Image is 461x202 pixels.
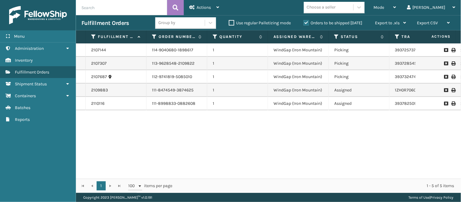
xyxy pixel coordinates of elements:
[395,61,423,66] a: 393728545143
[409,193,454,202] div: |
[395,74,423,79] a: 393732474210
[15,117,30,122] span: Reports
[268,43,329,57] td: WindGap (Iron Mountain)
[15,105,30,110] span: Batches
[146,70,207,84] td: 112-9741819-5085010
[207,84,268,97] td: 1
[268,57,329,70] td: WindGap (Iron Mountain)
[91,74,107,80] a: 2107687
[329,57,390,70] td: Picking
[341,34,378,39] label: Status
[375,20,400,26] span: Export to .xls
[452,88,455,92] i: Print Label
[274,34,317,39] label: Assigned Warehouse
[431,195,454,200] a: Privacy Policy
[452,101,455,106] i: Print Label
[197,5,211,10] span: Actions
[395,47,423,53] a: 393725737900
[15,70,49,75] span: Fulfillment Orders
[268,84,329,97] td: WindGap (Iron Mountain)
[395,87,439,93] a: 1ZH0R7060307874868
[329,97,390,110] td: Assigned
[91,47,106,53] a: 2107144
[146,97,207,110] td: 111-8998833-0882608
[304,20,363,26] label: Orders to be shipped [DATE]
[452,48,455,52] i: Print Label
[444,61,448,66] i: Request to Be Cancelled
[207,57,268,70] td: 1
[91,87,108,93] a: 2109883
[229,20,291,26] label: Use regular Palletizing mode
[444,48,448,52] i: Request to Be Cancelled
[417,20,438,26] span: Export CSV
[158,20,175,26] div: Group by
[444,88,448,92] i: Request to Be Cancelled
[15,81,47,87] span: Shipment Status
[402,34,439,39] label: Tracking Number
[412,32,455,42] span: Actions
[14,34,25,39] span: Menu
[207,70,268,84] td: 1
[98,34,135,39] label: Fulfillment Order Id
[9,6,67,24] img: logo
[374,5,384,10] span: Mode
[15,46,44,51] span: Administration
[409,195,430,200] a: Terms of Use
[97,181,106,190] a: 1
[395,101,424,106] a: 393782509407
[444,101,448,106] i: Request to Be Cancelled
[91,101,105,107] a: 2110116
[329,84,390,97] td: Assigned
[15,93,36,98] span: Containers
[159,34,195,39] label: Order Number
[181,183,454,189] div: 1 - 5 of 5 items
[219,34,256,39] label: Quantity
[207,43,268,57] td: 1
[268,70,329,84] td: WindGap (Iron Mountain)
[146,84,207,97] td: 111-8474549-3874625
[207,97,268,110] td: 1
[146,57,207,70] td: 113-9628548-2109822
[81,19,129,27] h3: Fulfillment Orders
[452,75,455,79] i: Print Label
[452,61,455,66] i: Print Label
[329,70,390,84] td: Picking
[128,183,137,189] span: 100
[268,97,329,110] td: WindGap (Iron Mountain)
[329,43,390,57] td: Picking
[146,43,207,57] td: 114-9040680-1898617
[128,181,173,190] span: items per page
[15,58,33,63] span: Inventory
[83,193,152,202] p: Copyright 2023 [PERSON_NAME]™ v 1.0.191
[307,4,336,11] div: Choose a seller
[91,60,107,67] a: 2107307
[444,75,448,79] i: Request to Be Cancelled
